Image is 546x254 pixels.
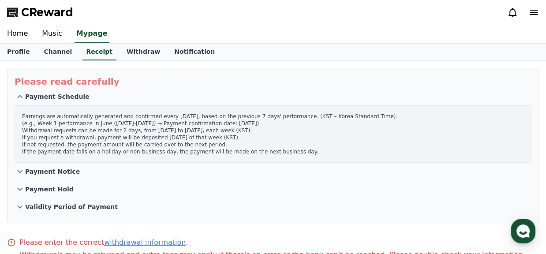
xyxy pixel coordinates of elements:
[15,198,531,216] button: Validity Period of Payment
[25,167,80,176] p: Payment Notice
[104,238,186,247] a: withdrawal information
[75,25,109,43] a: Mypage
[15,163,531,180] button: Payment Notice
[82,44,116,60] a: Receipt
[25,202,118,211] p: Validity Period of Payment
[35,25,69,43] a: Music
[7,5,73,19] a: CReward
[15,75,531,88] p: Please read carefully
[120,44,167,60] a: Withdraw
[21,5,73,19] span: CReward
[114,181,169,203] a: Settings
[25,185,74,194] p: Payment Hold
[25,92,90,101] p: Payment Schedule
[58,181,114,203] a: Messages
[22,194,38,201] span: Home
[73,194,99,202] span: Messages
[3,181,58,203] a: Home
[15,88,531,105] button: Payment Schedule
[15,180,531,198] button: Payment Hold
[167,44,222,60] a: Notification
[131,194,152,201] span: Settings
[22,113,524,155] p: Earnings are automatically generated and confirmed every [DATE], based on the previous 7 days' pe...
[19,237,188,248] p: Please enter the correct .
[37,44,79,60] a: Channel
